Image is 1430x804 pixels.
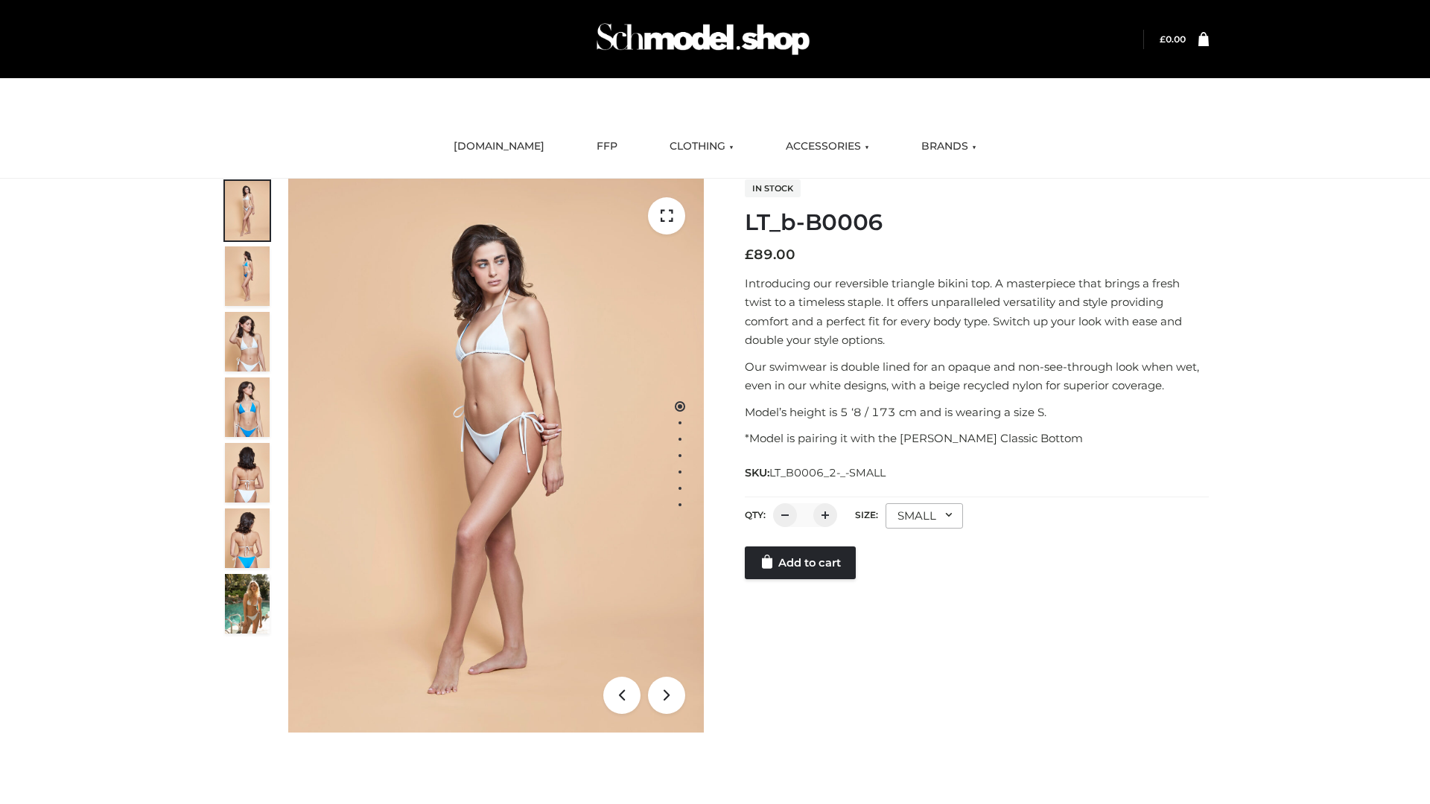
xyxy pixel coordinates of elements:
img: Arieltop_CloudNine_AzureSky2.jpg [225,574,270,634]
p: Model’s height is 5 ‘8 / 173 cm and is wearing a size S. [745,403,1209,422]
span: In stock [745,179,801,197]
a: BRANDS [910,130,988,163]
p: Introducing our reversible triangle bikini top. A masterpiece that brings a fresh twist to a time... [745,274,1209,350]
a: [DOMAIN_NAME] [442,130,556,163]
p: Our swimwear is double lined for an opaque and non-see-through look when wet, even in our white d... [745,357,1209,395]
img: ArielClassicBikiniTop_CloudNine_AzureSky_OW114ECO_1-scaled.jpg [225,181,270,240]
span: £ [745,246,754,263]
img: ArielClassicBikiniTop_CloudNine_AzureSky_OW114ECO_4-scaled.jpg [225,377,270,437]
span: £ [1160,33,1166,45]
a: £0.00 [1160,33,1186,45]
img: ArielClassicBikiniTop_CloudNine_AzureSky_OW114ECO_8-scaled.jpg [225,508,270,568]
a: CLOTHING [658,130,745,163]
bdi: 89.00 [745,246,795,263]
p: *Model is pairing it with the [PERSON_NAME] Classic Bottom [745,429,1209,448]
h1: LT_b-B0006 [745,209,1209,236]
div: SMALL [886,503,963,529]
img: ArielClassicBikiniTop_CloudNine_AzureSky_OW114ECO_2-scaled.jpg [225,246,270,306]
bdi: 0.00 [1160,33,1186,45]
span: LT_B0006_2-_-SMALL [769,466,886,479]
a: Add to cart [745,546,856,579]
img: Schmodel Admin 964 [591,10,815,68]
img: ArielClassicBikiniTop_CloudNine_AzureSky_OW114ECO_7-scaled.jpg [225,443,270,502]
a: ACCESSORIES [775,130,880,163]
label: Size: [855,509,878,520]
span: SKU: [745,464,887,482]
a: FFP [585,130,629,163]
img: ArielClassicBikiniTop_CloudNine_AzureSky_OW114ECO_1 [288,179,704,733]
img: ArielClassicBikiniTop_CloudNine_AzureSky_OW114ECO_3-scaled.jpg [225,312,270,371]
label: QTY: [745,509,766,520]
